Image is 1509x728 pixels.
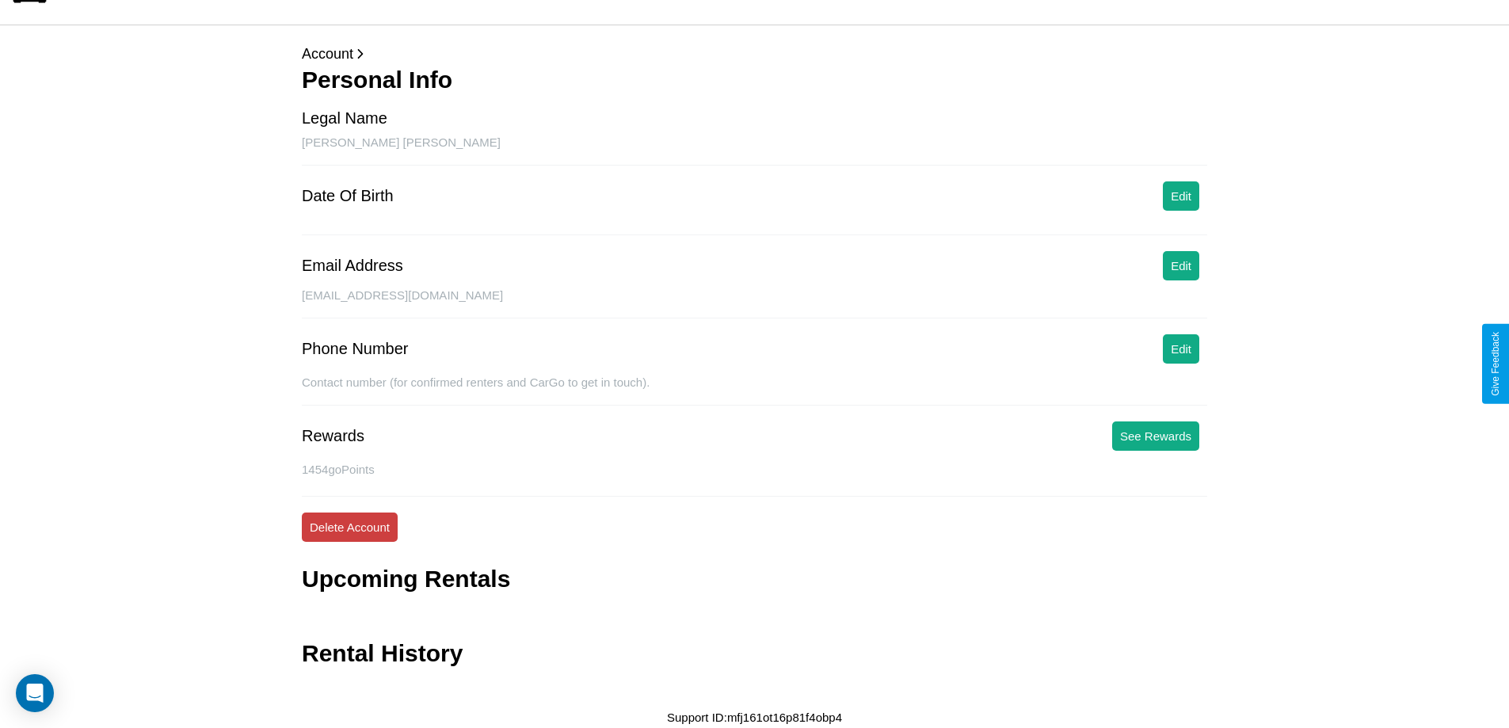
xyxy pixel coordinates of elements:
[302,109,387,128] div: Legal Name
[667,707,842,728] p: Support ID: mfj161ot16p81f4obp4
[302,288,1207,318] div: [EMAIL_ADDRESS][DOMAIN_NAME]
[302,459,1207,480] p: 1454 goPoints
[16,674,54,712] div: Open Intercom Messenger
[302,375,1207,406] div: Contact number (for confirmed renters and CarGo to get in touch).
[302,513,398,542] button: Delete Account
[302,41,1207,67] p: Account
[1163,334,1199,364] button: Edit
[302,340,409,358] div: Phone Number
[1163,251,1199,280] button: Edit
[302,67,1207,93] h3: Personal Info
[302,257,403,275] div: Email Address
[1163,181,1199,211] button: Edit
[302,566,510,593] h3: Upcoming Rentals
[302,135,1207,166] div: [PERSON_NAME] [PERSON_NAME]
[1112,421,1199,451] button: See Rewards
[1490,332,1501,396] div: Give Feedback
[302,427,364,445] div: Rewards
[302,640,463,667] h3: Rental History
[302,187,394,205] div: Date Of Birth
